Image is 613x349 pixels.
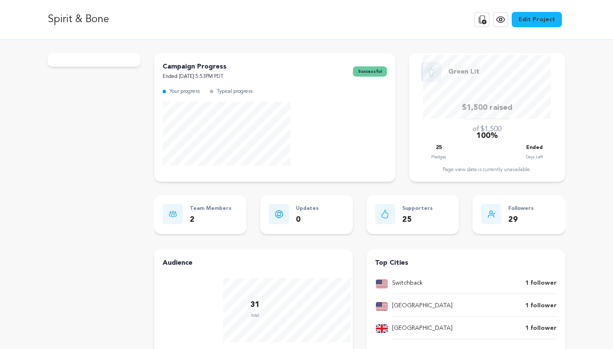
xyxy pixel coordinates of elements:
p: of $1,500 [473,124,501,134]
p: Ended [DATE] 5:53PM PDT [163,72,226,82]
p: Pledges [431,153,446,161]
p: 1 follower [525,323,557,334]
h4: Top Cities [375,258,557,268]
p: Your progress [169,87,200,97]
p: total [250,311,260,320]
p: Team Members [190,204,232,214]
p: [GEOGRAPHIC_DATA] [392,323,453,334]
p: 25 [402,214,433,226]
p: 25 [436,143,442,153]
p: Days Left [526,153,543,161]
p: Updates [296,204,319,214]
p: 2 [190,214,232,226]
p: Spirit & Bone [48,12,109,27]
p: Followers [508,204,534,214]
p: Campaign Progress [163,62,226,72]
p: 31 [250,299,260,311]
p: 0 [296,214,319,226]
p: 1 follower [525,301,557,311]
p: 29 [508,214,534,226]
p: Typical progress [217,87,252,97]
p: 1 follower [525,278,557,289]
p: Supporters [402,204,433,214]
p: [GEOGRAPHIC_DATA] [392,301,453,311]
p: 100% [476,130,498,142]
span: successful [353,66,387,77]
p: Ended [526,143,543,153]
p: Switchback [392,278,423,289]
h4: Audience [163,258,344,268]
a: Edit Project [512,12,562,27]
div: Page view data is currently unavailable. [418,166,557,173]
